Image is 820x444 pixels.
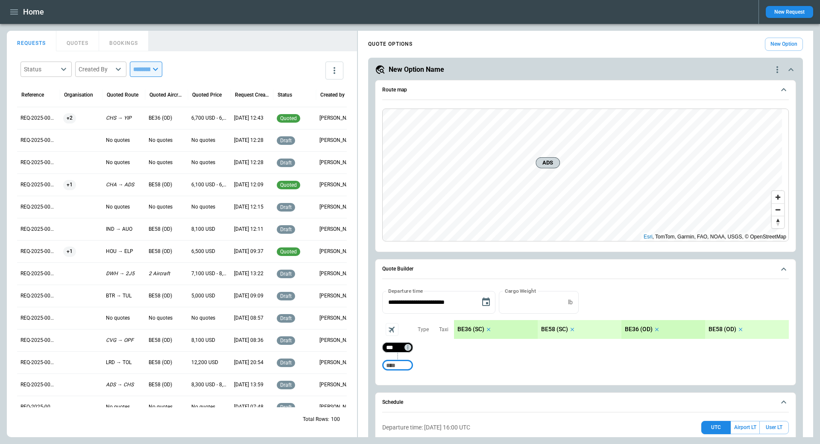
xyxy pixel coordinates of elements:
canvas: Map [383,109,782,241]
p: Cady Howell [319,337,355,344]
span: quoted [278,115,299,121]
p: BTR → TUL [106,292,142,300]
p: BE58 (OD) [149,359,184,366]
div: Quoted Route [107,92,138,98]
p: 09/26/2025 08:57 [234,315,270,322]
p: REQ-2025-000320 [20,159,56,166]
p: Ben Gundermann [319,270,355,277]
p: Cady Howell [319,315,355,322]
span: draft [278,160,293,166]
button: Route map [382,80,789,100]
p: 10/05/2025 12:28 [234,137,270,144]
p: Ben Gundermann [319,159,355,166]
span: draft [278,271,293,277]
button: BOOKINGS [99,31,149,51]
p: REQ-2025-000311 [20,359,56,366]
div: Too short [382,342,413,353]
p: 10/05/2025 12:43 [234,115,270,122]
p: CHS → YIP [106,115,142,122]
span: quoted [278,182,299,188]
p: 8,100 USD [191,337,227,344]
p: REQ-2025-000322 [20,115,56,122]
p: REQ-2025-000318 [20,203,56,211]
p: Ben Gundermann [319,137,355,144]
p: 12,200 USD [191,359,227,366]
p: CHA → ADS [106,181,142,188]
span: +2 [63,107,76,129]
button: more [325,62,343,79]
p: No quotes [149,159,184,166]
div: Status [24,65,58,74]
div: Quoted Aircraft [149,92,184,98]
h6: Schedule [382,400,403,405]
p: 10/03/2025 12:15 [234,203,270,211]
span: draft [278,138,293,144]
p: No quotes [191,159,227,166]
h5: New Option Name [389,65,444,74]
p: Taxi [439,326,448,333]
button: UTC [701,421,731,434]
p: REQ-2025-000321 [20,137,56,144]
p: 10/05/2025 12:28 [234,159,270,166]
span: draft [278,293,293,299]
p: No quotes [149,137,184,144]
h4: QUOTE OPTIONS [368,42,413,46]
p: 7,100 USD - 8,100 USD [191,270,227,277]
p: BE58 (OD) [149,226,184,233]
p: No quotes [106,203,142,211]
p: REQ-2025-000315 [20,270,56,277]
div: Too short [382,360,413,370]
p: No quotes [149,203,184,211]
p: BE58 (OD) [149,181,184,188]
p: REQ-2025-000314 [20,292,56,300]
button: Zoom out [772,203,784,216]
span: draft [278,360,293,366]
span: draft [278,338,293,344]
p: BE58 (OD) [149,248,184,255]
button: Choose date, selected date is Oct 7, 2025 [477,294,495,311]
p: 10/05/2025 12:09 [234,181,270,188]
p: 09/28/2025 13:22 [234,270,270,277]
a: Esri [644,234,653,240]
span: Aircraft selection [386,323,398,336]
p: Total Rows: [303,416,329,423]
button: User LT [759,421,789,434]
p: BE36 (SC) [457,326,484,333]
p: No quotes [191,315,227,322]
p: REQ-2025-000319 [20,181,56,188]
div: , TomTom, Garmin, FAO, NOAA, USGS, © OpenStreetMap [644,232,786,241]
p: REQ-2025-000317 [20,226,56,233]
p: 09/26/2025 08:36 [234,337,270,344]
div: Quote Builder [382,291,789,375]
p: HOU → ELP [106,248,142,255]
p: No quotes [106,159,142,166]
button: Schedule [382,393,789,412]
p: REQ-2025-000313 [20,315,56,322]
div: Reference [21,92,44,98]
label: Cargo Weight [505,287,536,294]
p: Cady Howell [319,203,355,211]
div: scrollable content [454,320,789,339]
span: draft [278,226,293,232]
p: 2 Aircraft [149,270,184,277]
span: quoted [278,249,299,255]
p: Type [418,326,429,333]
p: Ben Gundermann [319,248,355,255]
div: quote-option-actions [772,65,782,75]
button: Reset bearing to north [772,216,784,228]
p: IND → AUO [106,226,142,233]
p: 8,300 USD - 8,600 USD [191,381,227,388]
p: REQ-2025-000312 [20,337,56,344]
div: Quoted Price [192,92,222,98]
p: 5,000 USD [191,292,227,300]
span: draft [278,204,293,210]
p: REQ-2025-000310 [20,381,56,388]
p: Cady Howell [319,381,355,388]
span: draft [278,382,293,388]
p: 8,100 USD [191,226,227,233]
div: Created by [320,92,345,98]
p: 09/25/2025 13:59 [234,381,270,388]
p: Ben Gundermann [319,292,355,300]
p: 09/26/2025 09:09 [234,292,270,300]
p: REQ-2025-000316 [20,248,56,255]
